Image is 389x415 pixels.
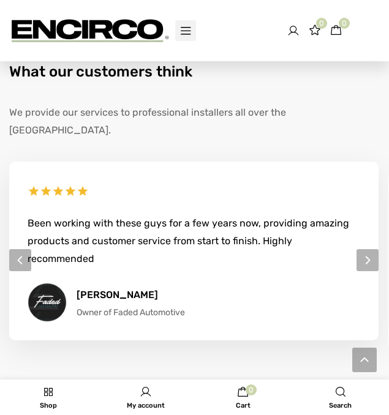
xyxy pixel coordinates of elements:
div: Been working with these guys for a few years now, providing amazing products and customer service... [28,215,360,267]
img: John Coley [28,283,67,322]
div: My account [104,399,189,409]
a: My account [104,386,189,409]
div: Search [298,399,383,409]
span: 0 [316,18,327,29]
span: 0 [339,18,350,29]
div: Owner of Faded Automotive [77,304,185,320]
a: 0 [330,19,342,42]
button: Previous [9,249,31,271]
div: Cart [201,399,286,409]
a: 0 [237,386,249,399]
h6: [PERSON_NAME] [77,288,185,301]
button: Next [357,249,379,271]
div: Shop [6,399,91,409]
span: 0 [246,384,257,395]
a: 0 [309,26,321,38]
h2: We provide our services to professional installers all over the [GEOGRAPHIC_DATA]. [9,104,380,140]
img: encirco.com - [6,6,169,55]
h2: What our customers think [9,62,250,81]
